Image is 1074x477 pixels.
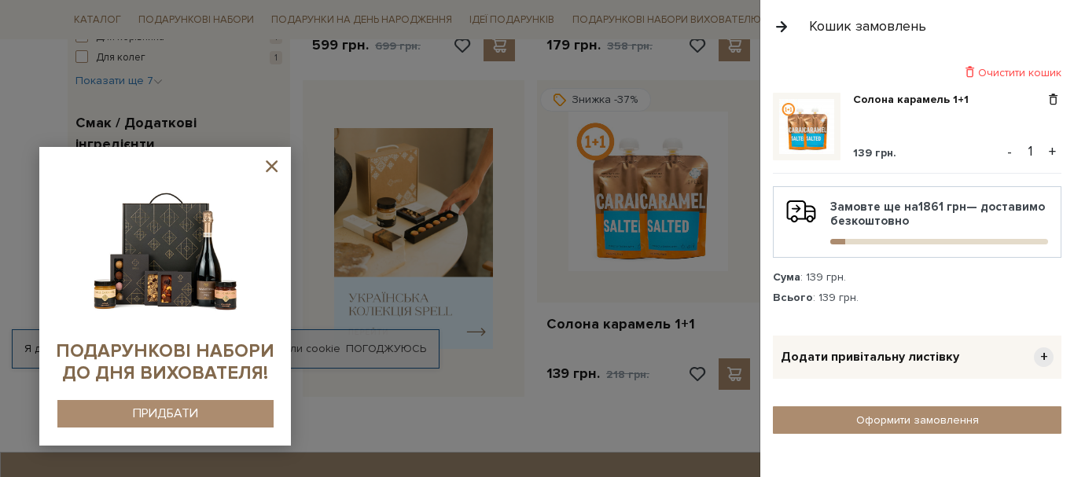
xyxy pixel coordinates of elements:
div: Замовте ще на — доставимо безкоштовно [786,200,1048,244]
img: Солона карамель 1+1 [779,99,834,154]
button: + [1043,140,1061,163]
div: : 139 грн. [773,291,1061,305]
div: Кошик замовлень [809,17,926,35]
div: : 139 грн. [773,270,1061,284]
a: Оформити замовлення [773,406,1061,434]
span: + [1034,347,1054,367]
a: Солона карамель 1+1 [853,93,980,107]
div: Очистити кошик [773,65,1061,80]
strong: Сума [773,270,800,284]
button: - [1002,140,1017,163]
b: 1861 грн [918,200,966,214]
strong: Всього [773,291,813,304]
span: 139 грн. [853,146,896,160]
span: Додати привітальну листівку [781,349,959,365]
